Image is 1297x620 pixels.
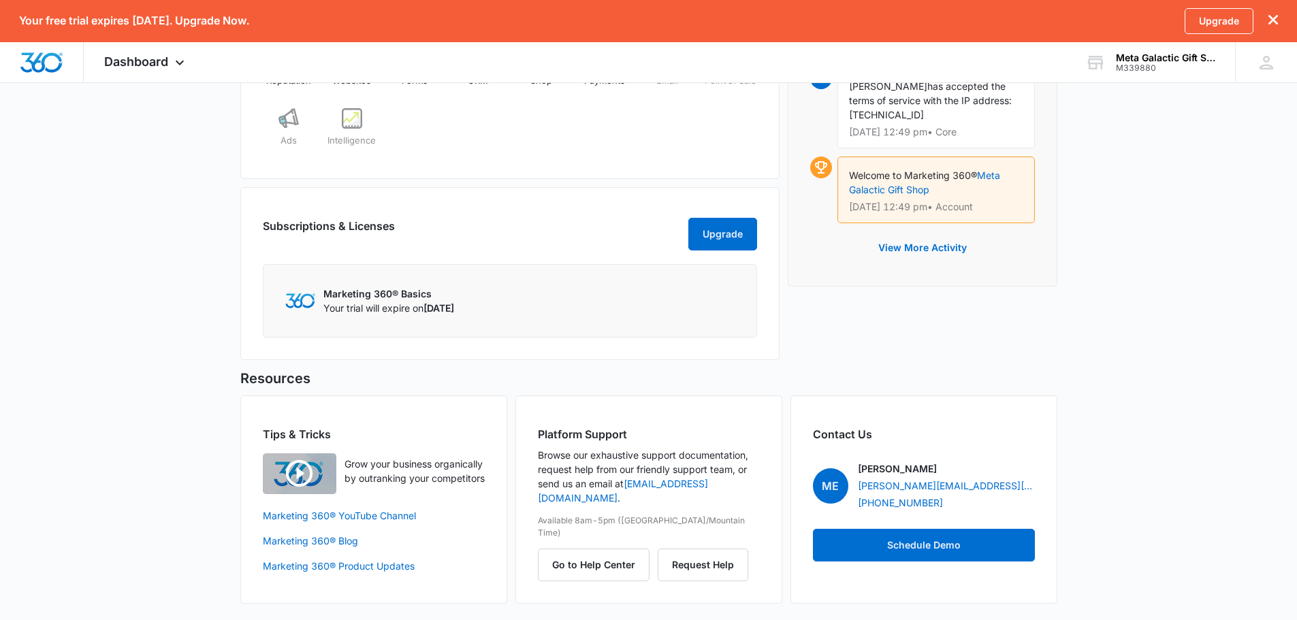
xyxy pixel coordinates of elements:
[658,559,748,570] a: Request Help
[538,549,650,581] button: Go to Help Center
[19,14,249,27] p: Your free trial expires [DATE]. Upgrade Now.
[323,287,454,301] p: Marketing 360® Basics
[538,448,760,505] p: Browse our exhaustive support documentation, request help from our friendly support team, or send...
[285,293,315,308] img: Marketing 360 Logo
[849,169,977,181] span: Welcome to Marketing 360®
[345,457,485,485] p: Grow your business organically by outranking your competitors
[858,478,1035,493] a: [PERSON_NAME][EMAIL_ADDRESS][PERSON_NAME][DOMAIN_NAME]
[327,134,376,148] span: Intelligence
[813,529,1035,561] button: Schedule Demo
[84,42,208,82] div: Dashboard
[858,495,943,510] a: [PHONE_NUMBER]
[423,302,454,314] span: [DATE]
[658,549,748,581] button: Request Help
[688,218,757,250] button: Upgrade
[849,109,924,120] span: [TECHNICAL_ID]
[325,108,378,157] a: Intelligence
[1268,14,1278,27] button: dismiss this dialog
[104,54,168,69] span: Dashboard
[849,202,1023,212] p: [DATE] 12:49 pm • Account
[538,515,760,539] p: Available 8am-5pm ([GEOGRAPHIC_DATA]/Mountain Time)
[538,426,760,442] h2: Platform Support
[263,508,485,523] a: Marketing 360® YouTube Channel
[813,468,848,504] span: ME
[263,559,485,573] a: Marketing 360® Product Updates
[849,80,927,92] span: [PERSON_NAME]
[240,368,1057,389] h5: Resources
[263,426,485,442] h2: Tips & Tricks
[813,426,1035,442] h2: Contact Us
[865,231,980,264] button: View More Activity
[1116,52,1215,63] div: account name
[1116,63,1215,73] div: account id
[858,461,937,476] p: [PERSON_NAME]
[538,559,658,570] a: Go to Help Center
[323,301,454,315] p: Your trial will expire on
[263,108,315,157] a: Ads
[263,534,485,548] a: Marketing 360® Blog
[263,218,395,245] h2: Subscriptions & Licenses
[1185,8,1253,34] a: Upgrade
[263,453,336,494] img: Quick Overview Video
[281,134,297,148] span: Ads
[849,127,1023,137] p: [DATE] 12:49 pm • Core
